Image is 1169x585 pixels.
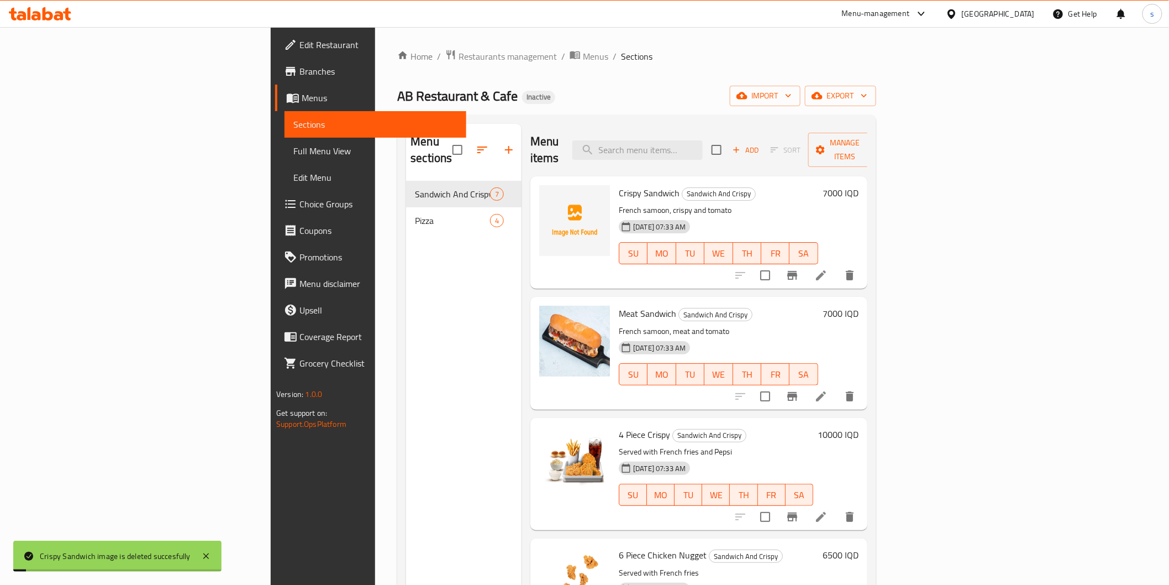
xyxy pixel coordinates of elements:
span: MO [652,367,671,383]
button: delete [836,262,863,289]
span: Select section [705,138,728,161]
p: French samoon, crispy and tomato [619,203,818,217]
button: import [730,86,801,106]
span: Select section first [763,142,808,159]
span: Meat Sandwich [619,305,676,322]
button: Manage items [808,133,882,167]
a: Edit menu item [814,390,828,403]
span: Add item [728,142,763,159]
button: TU [676,363,704,385]
h6: 7000 IQD [823,306,859,321]
button: WE [704,363,733,385]
button: SA [789,242,818,264]
a: Edit menu item [814,510,828,524]
span: Sandwich And Crispy [709,550,782,563]
button: MO [647,363,676,385]
button: FR [761,363,789,385]
a: Coupons [275,217,466,244]
h2: Menu items [530,133,559,166]
button: MO [647,242,676,264]
span: Sandwich And Crispy [679,309,752,321]
div: items [490,214,504,227]
div: Inactive [522,91,555,104]
span: Upsell [299,304,457,317]
span: import [739,89,792,103]
button: Branch-specific-item [779,262,805,289]
span: [DATE] 07:33 AM [629,222,690,232]
span: WE [709,367,728,383]
div: [GEOGRAPHIC_DATA] [962,8,1035,20]
a: Choice Groups [275,191,466,217]
span: [DATE] 07:33 AM [629,343,690,353]
a: Branches [275,58,466,85]
span: Menus [583,50,608,63]
a: Full Menu View [285,138,466,164]
nav: Menu sections [406,176,522,238]
span: SU [624,487,643,503]
a: Menu disclaimer [275,270,466,297]
span: Select all sections [446,138,469,161]
div: Sandwich And Crispy7 [406,181,522,207]
div: Menu-management [842,7,910,20]
span: Manage items [817,136,873,164]
img: Meat Sandwich [539,306,610,377]
span: Coverage Report [299,330,457,343]
span: TH [738,367,757,383]
span: Coupons [299,224,457,237]
p: Served with French fries [619,566,818,580]
span: Add [731,144,761,156]
span: Inactive [522,92,555,102]
a: Menus [275,85,466,111]
a: Edit Menu [285,164,466,191]
span: 4 [491,216,503,226]
nav: breadcrumb [397,49,876,64]
button: delete [836,504,863,530]
span: Branches [299,65,457,78]
a: Restaurants management [445,49,557,64]
span: 6 Piece Chicken Nugget [619,547,707,563]
span: MO [652,246,671,262]
a: Support.OpsPlatform [276,417,346,431]
span: SU [624,246,643,262]
span: Sections [621,50,652,63]
button: Add section [496,137,522,163]
span: TH [738,246,757,262]
span: Get support on: [276,406,327,420]
a: Coverage Report [275,323,466,350]
a: Upsell [275,297,466,323]
img: 4 Piece Crispy [539,427,610,498]
li: / [561,50,565,63]
span: export [814,89,867,103]
span: MO [651,487,670,503]
span: FR [766,367,785,383]
button: SU [619,242,647,264]
span: Menu disclaimer [299,277,457,290]
a: Menus [570,49,608,64]
a: Promotions [275,244,466,270]
a: Edit menu item [814,269,828,282]
button: FR [758,484,786,506]
span: Grocery Checklist [299,357,457,370]
div: Sandwich And Crispy [709,550,783,563]
span: Pizza [415,214,489,227]
span: Sandwich And Crispy [673,429,746,442]
span: Edit Restaurant [299,38,457,51]
button: FR [761,242,789,264]
div: items [490,187,504,201]
span: SU [624,367,643,383]
span: Menus [302,91,457,105]
span: TU [681,367,700,383]
span: 4 Piece Crispy [619,426,670,443]
span: SA [790,487,809,503]
span: Sandwich And Crispy [415,187,489,201]
button: WE [702,484,730,506]
button: TU [676,242,704,264]
div: Sandwich And Crispy [682,187,756,201]
span: SA [794,367,813,383]
a: Grocery Checklist [275,350,466,377]
span: WE [707,487,725,503]
span: WE [709,246,728,262]
button: SU [619,484,647,506]
button: TU [675,484,702,506]
span: Crispy Sandwich [619,185,680,201]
